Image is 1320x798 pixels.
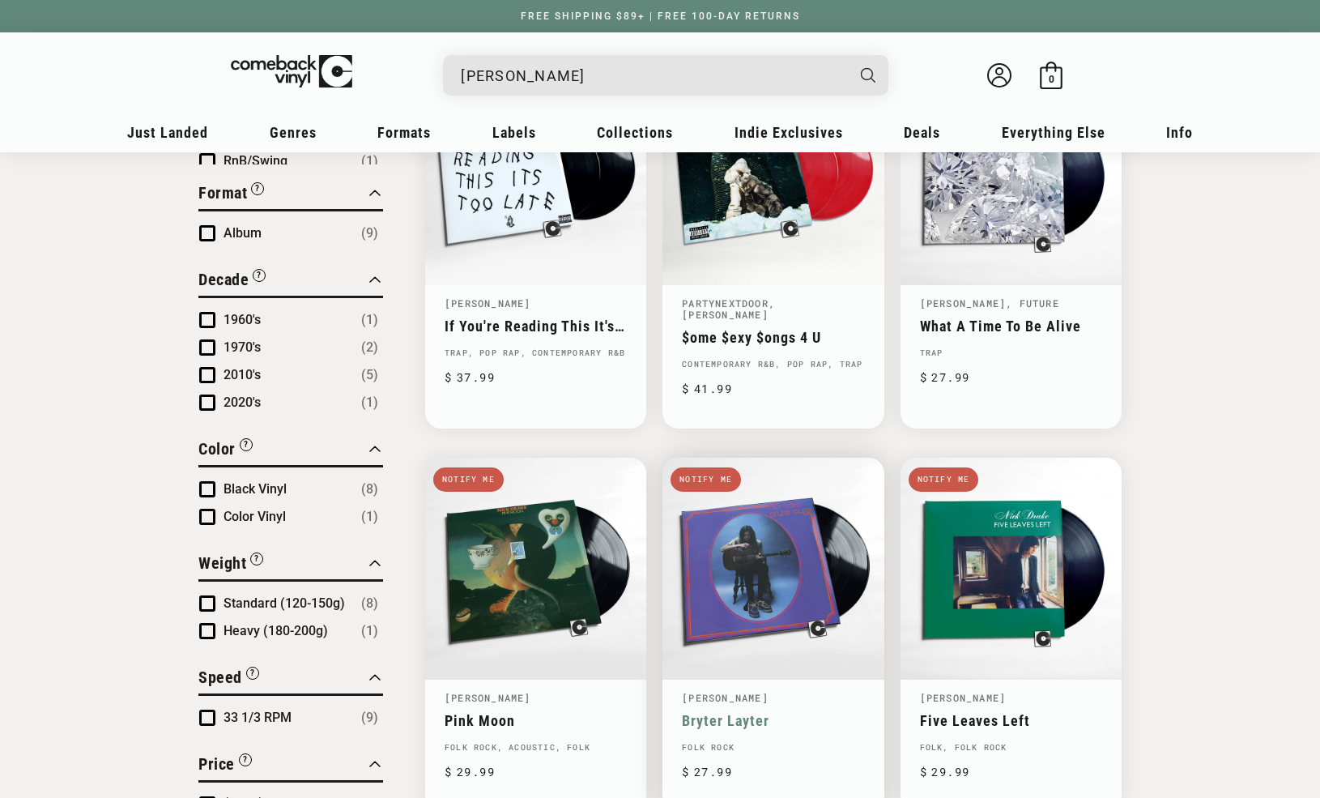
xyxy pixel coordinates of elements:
[920,297,1007,309] a: [PERSON_NAME]
[361,310,378,330] span: Number of products: (1)
[361,594,378,613] span: Number of products: (8)
[682,297,769,309] a: PARTYNEXTDOOR
[198,437,253,465] button: Filter by Color
[1166,124,1193,141] span: Info
[682,712,864,729] a: Bryter Layter
[1006,297,1059,309] a: , Future
[1002,124,1105,141] span: Everything Else
[224,312,261,327] span: 1960's
[224,623,328,638] span: Heavy (180-200g)
[920,318,1102,335] a: What A Time To Be Alive
[682,329,864,346] a: $ome $exy $ongs 4 U
[224,509,286,524] span: Color Vinyl
[361,507,378,527] span: Number of products: (1)
[198,181,264,209] button: Filter by Format
[270,124,317,141] span: Genres
[445,712,627,729] a: Pink Moon
[735,124,843,141] span: Indie Exclusives
[198,183,247,203] span: Format
[361,224,378,243] span: Number of products: (9)
[198,270,249,289] span: Decade
[361,151,378,171] span: Number of products: (1)
[198,754,235,774] span: Price
[198,665,259,693] button: Filter by Speed
[224,595,345,611] span: Standard (120-150g)
[224,153,287,169] span: RnB/Swing
[198,553,246,573] span: Weight
[445,318,627,335] a: If You're Reading This It's Too Late
[1049,73,1054,85] span: 0
[461,59,845,92] input: When autocomplete results are available use up and down arrows to review and enter to select
[904,124,940,141] span: Deals
[224,225,262,241] span: Album
[361,708,378,728] span: Number of products: (9)
[198,668,242,687] span: Speed
[361,480,378,499] span: Number of products: (8)
[505,11,816,22] a: FREE SHIPPING $89+ | FREE 100-DAY RETURNS
[377,124,431,141] span: Formats
[361,621,378,641] span: Number of products: (1)
[445,691,531,704] a: [PERSON_NAME]
[224,339,261,355] span: 1970's
[198,752,252,780] button: Filter by Price
[492,124,536,141] span: Labels
[198,439,236,459] span: Color
[443,55,888,96] div: Search
[224,710,292,725] span: 33 1/3 RPM
[361,338,378,357] span: Number of products: (2)
[198,551,263,579] button: Filter by Weight
[847,55,891,96] button: Search
[597,124,673,141] span: Collections
[682,297,775,321] a: , [PERSON_NAME]
[127,124,208,141] span: Just Landed
[445,297,531,309] a: [PERSON_NAME]
[361,393,378,412] span: Number of products: (1)
[198,267,266,296] button: Filter by Decade
[920,712,1102,729] a: Five Leaves Left
[920,691,1007,704] a: [PERSON_NAME]
[682,691,769,704] a: [PERSON_NAME]
[224,395,261,410] span: 2020's
[224,367,261,382] span: 2010's
[361,365,378,385] span: Number of products: (5)
[224,481,287,497] span: Black Vinyl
